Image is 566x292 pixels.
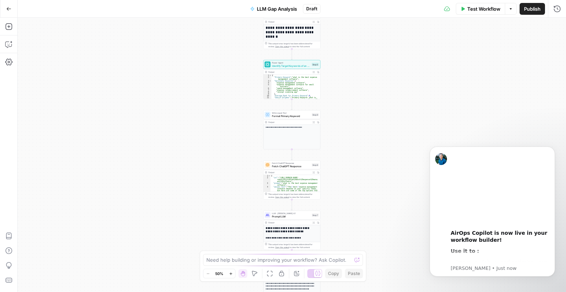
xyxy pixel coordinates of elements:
span: LLM · [PERSON_NAME] 4.1 [272,212,310,215]
span: Identify Target Keywords of an Article [272,64,310,68]
div: Step 5 [312,63,319,66]
div: Output [268,71,310,73]
div: 11 [263,97,272,111]
span: Copy the output [275,196,289,198]
button: Test Workflow [456,3,505,15]
button: Paste [345,269,363,278]
span: Publish [524,5,541,13]
div: Output [268,171,310,174]
span: Copy the output [275,246,289,248]
div: This output is too large & has been abbreviated for review. to view the full content. [268,193,319,199]
span: Copy [328,270,339,277]
span: Toggle code folding, rows 3 through 9 [269,80,272,82]
div: 3 [263,182,270,186]
g: Edge from step_5 to step_9 [291,99,293,110]
iframe: Intercom notifications message [419,135,566,288]
div: 6 [263,87,272,89]
g: Edge from step_8 to step_5 [291,49,293,59]
span: Toggle code folding, rows 1 through 12 [269,75,272,76]
div: Output [268,20,310,23]
div: Step 9 [312,113,319,116]
g: Edge from step_9 to step_6 [291,149,293,160]
span: Toggle code folding, rows 1 through 5 [268,175,270,177]
div: Step 6 [312,163,319,166]
span: Draft [306,6,317,12]
div: 8 [263,91,272,93]
span: Test Workflow [467,5,500,13]
span: Prompt LLM [272,214,310,218]
div: 1 [263,175,270,177]
span: LLM Gap Analysis [257,5,297,13]
span: Copy the output [275,45,289,48]
div: Output [268,221,310,224]
div: Step 7 [312,213,319,217]
div: 5 [263,84,272,87]
div: 1 [263,75,272,76]
div: This output is too large & has been abbreviated for review. to view the full content. [268,243,319,249]
span: 50% [215,271,223,276]
span: Write Liquid Text [272,111,310,114]
div: 2 [263,177,270,182]
button: LLM Gap Analysis [246,3,301,15]
button: Publish [520,3,545,15]
div: 7 [263,89,272,91]
div: 2 [263,76,272,80]
div: 3 [263,80,272,82]
div: Fetch ChatGPT ResponseFetch ChatGPT ResponseStep 6Output{ "url":"[URL][DOMAIN_NAME] =what%20is%20... [263,161,321,200]
div: 4 [263,82,272,84]
button: Copy [325,269,342,278]
div: Output [268,121,310,124]
span: Fetch ChatGPT Response [272,164,310,168]
span: Format Primary Keyword [272,114,310,118]
span: Power Agent [272,61,310,64]
div: This output is too large & has been abbreviated for review. to view the full content. [268,42,319,48]
span: Fetch ChatGPT Response [272,162,310,165]
g: Edge from step_6 to step_7 [291,199,293,210]
div: 10 [263,95,272,97]
div: 9 [263,93,272,95]
div: Power AgentIdentify Target Keywords of an ArticleStep 5Output{ "Primary Keyword":"what is the bes... [263,60,321,99]
span: Paste [348,270,360,277]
